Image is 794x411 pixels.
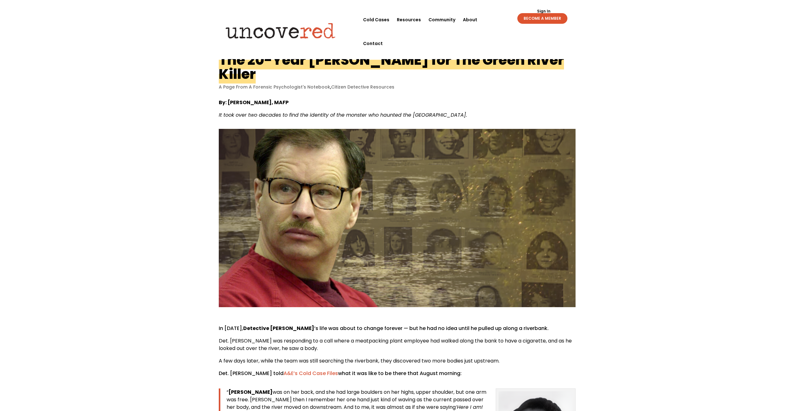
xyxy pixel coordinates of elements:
[428,8,455,32] a: Community
[284,370,338,377] a: A&E’s Cold Case Files
[397,8,421,32] a: Resources
[219,84,576,90] p: ,
[363,32,383,55] a: Contact
[219,111,467,119] span: It took over two decades to find the identity of the monster who haunted the [GEOGRAPHIC_DATA].
[363,8,389,32] a: Cold Cases
[219,129,576,307] img: GreenRiverKiller
[517,13,567,24] a: BECOME A MEMBER
[331,84,394,90] a: Citizen Detective Resources
[219,370,576,382] p: Det. [PERSON_NAME] told what it was like to be there that August morning:
[463,8,477,32] a: About
[219,84,330,90] a: A Page From A Forensic Psychologist's Notebook
[219,99,289,106] strong: By: [PERSON_NAME], MAFP
[534,9,554,13] a: Sign In
[219,50,564,84] h1: The 20-Year [PERSON_NAME] for The Green River Killer
[219,325,576,337] p: In [DATE], ’s life was about to change forever — but he had no idea until he pulled up along a ri...
[219,357,499,364] span: A few days later, while the team was still searching the riverbank, they discovered two more bodi...
[243,325,314,332] strong: Detective [PERSON_NAME]
[228,388,273,396] strong: [PERSON_NAME]
[220,18,341,43] img: Uncovered logo
[219,337,572,352] span: Det. [PERSON_NAME] was responding to a call where a meatpacking plant employee had walked along t...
